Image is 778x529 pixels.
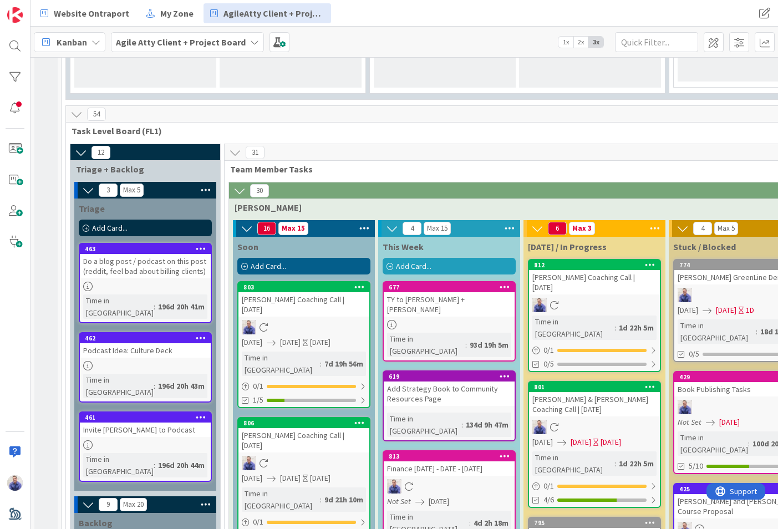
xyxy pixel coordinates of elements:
div: 0/1 [238,515,369,529]
span: [DATE] [242,337,262,348]
div: 806 [243,419,369,427]
a: Website Ontraport [34,3,136,23]
span: 12 [91,146,110,159]
div: Do a blog post / podcast on this post (reddit, feel bad about billing clients) [80,254,211,278]
div: TY to [PERSON_NAME] + [PERSON_NAME] [384,292,515,317]
span: : [469,517,471,529]
span: : [154,380,155,392]
span: Soon [237,241,258,252]
span: 1/5 [253,394,263,406]
a: 803[PERSON_NAME] Coaching Call | [DATE]JG[DATE][DATE][DATE]Time in [GEOGRAPHIC_DATA]:7d 19h 56m0/... [237,281,370,408]
span: 4 [693,222,712,235]
a: 812[PERSON_NAME] Coaching Call | [DATE]JGTime in [GEOGRAPHIC_DATA]:1d 22h 5m0/10/5 [528,259,661,372]
span: 0 / 1 [543,480,554,492]
div: 619Add Strategy Book to Community Resources Page [384,372,515,406]
div: Time in [GEOGRAPHIC_DATA] [83,453,154,477]
span: 4/6 [543,494,554,506]
div: JG [529,298,660,312]
span: 1x [558,37,573,48]
a: AgileAtty Client + Project [204,3,331,23]
i: Not Set [678,417,701,427]
span: : [465,339,467,351]
span: 0 / 1 [253,380,263,392]
span: 31 [246,146,265,159]
div: 7d 19h 56m [322,358,366,370]
div: 0/1 [529,343,660,357]
div: Max 15 [282,226,305,231]
div: 619 [384,372,515,382]
div: Time in [GEOGRAPHIC_DATA] [83,374,154,398]
div: 806 [238,418,369,428]
img: JG [678,400,692,414]
span: 0 / 1 [543,344,554,356]
img: JG [678,288,692,302]
a: 619Add Strategy Book to Community Resources PageTime in [GEOGRAPHIC_DATA]:134d 9h 47m [383,370,516,441]
a: 801[PERSON_NAME] & [PERSON_NAME] Coaching Call | [DATE]JG[DATE][DATE][DATE]Time in [GEOGRAPHIC_DA... [528,381,661,508]
div: Max 5 [123,187,140,193]
span: AgileAtty Client + Project [223,7,324,20]
div: Time in [GEOGRAPHIC_DATA] [532,451,614,476]
span: 9 [99,498,118,511]
div: 462 [85,334,211,342]
div: 812 [534,261,660,269]
div: 461 [85,414,211,421]
span: 5/10 [689,460,703,472]
a: My Zone [139,3,200,23]
div: Time in [GEOGRAPHIC_DATA] [678,319,756,344]
div: 801[PERSON_NAME] & [PERSON_NAME] Coaching Call | [DATE] [529,382,660,416]
div: 619 [389,373,515,380]
span: Add Card... [396,261,431,271]
div: 461Invite [PERSON_NAME] to Podcast [80,413,211,437]
div: Finance [DATE] - DATE - [DATE] [384,461,515,476]
span: 3 [99,184,118,197]
div: 677 [389,283,515,291]
span: : [154,301,155,313]
div: Invite [PERSON_NAME] to Podcast [80,423,211,437]
div: 462 [80,333,211,343]
span: 3x [588,37,603,48]
div: Max 3 [572,226,592,231]
span: Stuck / Blocked [673,241,736,252]
i: Not Set [387,496,411,506]
input: Quick Filter... [615,32,698,52]
div: 463 [80,244,211,254]
img: Visit kanbanzone.com [7,7,23,23]
span: 4 [403,222,421,235]
span: : [614,322,616,334]
div: Max 5 [718,226,735,231]
div: 462Podcast Idea: Culture Deck [80,333,211,358]
div: 795 [529,518,660,528]
div: 803 [243,283,369,291]
span: : [320,494,322,506]
div: 196d 20h 41m [155,301,207,313]
div: 463 [85,245,211,253]
div: [DATE] [601,436,621,448]
div: [PERSON_NAME] Coaching Call | [DATE] [238,428,369,452]
div: Time in [GEOGRAPHIC_DATA] [83,294,154,319]
span: Today / In Progress [528,241,607,252]
img: avatar [7,506,23,522]
span: : [154,459,155,471]
div: 801 [534,383,660,391]
div: Time in [GEOGRAPHIC_DATA] [532,316,614,340]
span: [DATE] [716,304,736,316]
div: 806[PERSON_NAME] Coaching Call | [DATE] [238,418,369,452]
div: 134d 9h 47m [463,419,511,431]
span: 0 / 1 [253,516,263,528]
span: : [614,457,616,470]
div: Time in [GEOGRAPHIC_DATA] [387,413,461,437]
span: Add Card... [92,223,128,233]
div: 196d 20h 43m [155,380,207,392]
div: Time in [GEOGRAPHIC_DATA] [387,333,465,357]
span: Triage + Backlog [76,164,206,175]
img: JG [242,456,256,470]
div: [PERSON_NAME] Coaching Call | [DATE] [238,292,369,317]
div: 1d 22h 5m [616,322,657,334]
span: My Zone [160,7,194,20]
span: 0/5 [689,348,699,360]
a: 463Do a blog post / podcast on this post (reddit, feel bad about billing clients)Time in [GEOGRAP... [79,243,212,323]
div: 0/1 [238,379,369,393]
span: Kanban [57,35,87,49]
span: Triage [79,203,105,214]
div: 1D [746,304,754,316]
